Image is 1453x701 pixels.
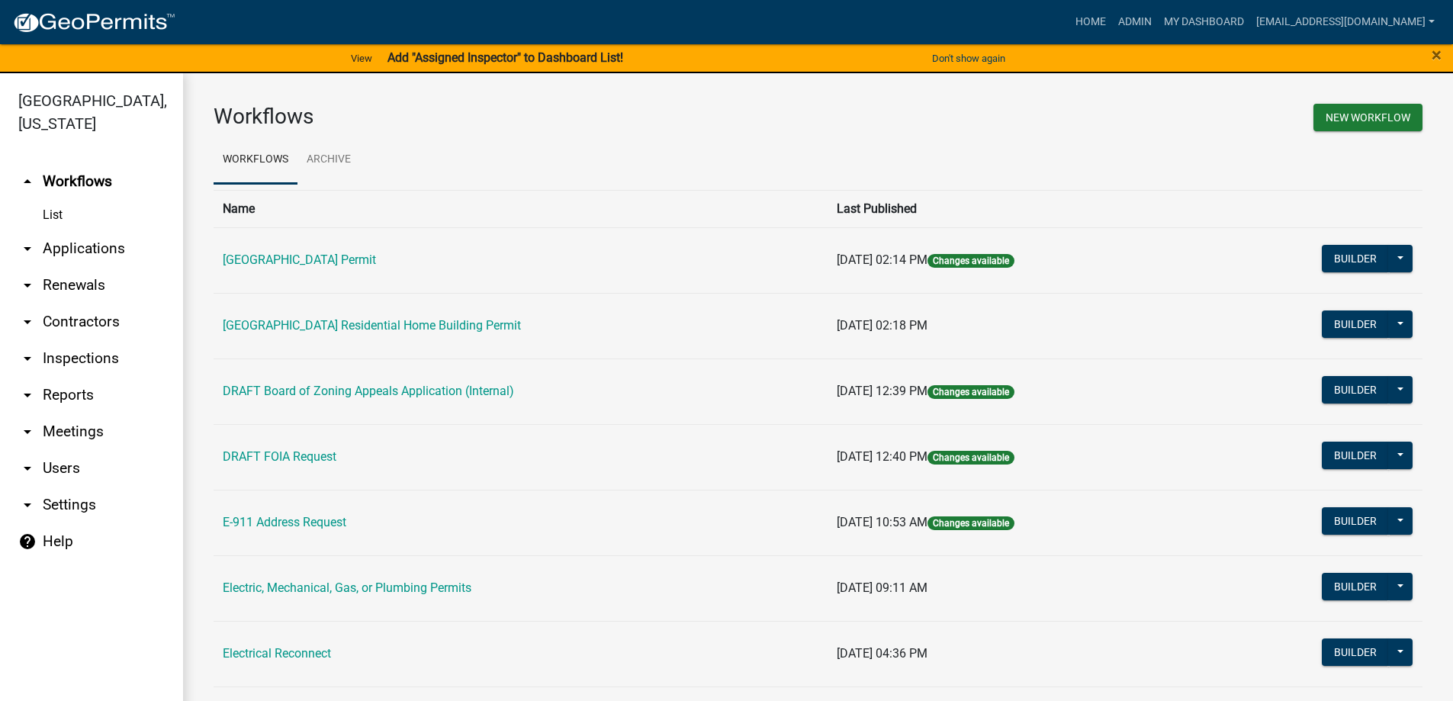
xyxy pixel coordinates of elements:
button: Don't show again [926,46,1011,71]
button: Builder [1322,376,1389,404]
a: Archive [297,136,360,185]
button: Builder [1322,507,1389,535]
span: [DATE] 10:53 AM [837,515,927,529]
i: arrow_drop_down [18,313,37,331]
a: View [345,46,378,71]
a: Workflows [214,136,297,185]
i: arrow_drop_down [18,423,37,441]
a: E-911 Address Request [223,515,346,529]
h3: Workflows [214,104,807,130]
button: New Workflow [1313,104,1422,131]
button: Builder [1322,442,1389,469]
a: DRAFT Board of Zoning Appeals Application (Internal) [223,384,514,398]
i: arrow_drop_down [18,459,37,478]
button: Builder [1322,310,1389,338]
a: Admin [1112,8,1158,37]
strong: Add "Assigned Inspector" to Dashboard List! [387,50,623,65]
i: arrow_drop_up [18,172,37,191]
span: [DATE] 12:40 PM [837,449,927,464]
button: Builder [1322,573,1389,600]
a: Electric, Mechanical, Gas, or Plumbing Permits [223,580,471,595]
span: Changes available [927,516,1014,530]
th: Name [214,190,828,227]
a: [GEOGRAPHIC_DATA] Permit [223,252,376,267]
a: Electrical Reconnect [223,646,331,661]
button: Builder [1322,638,1389,666]
i: arrow_drop_down [18,386,37,404]
i: arrow_drop_down [18,349,37,368]
a: [GEOGRAPHIC_DATA] Residential Home Building Permit [223,318,521,333]
span: Changes available [927,385,1014,399]
i: help [18,532,37,551]
i: arrow_drop_down [18,276,37,294]
span: [DATE] 12:39 PM [837,384,927,398]
a: DRAFT FOIA Request [223,449,336,464]
span: Changes available [927,254,1014,268]
button: Close [1432,46,1442,64]
span: × [1432,44,1442,66]
span: [DATE] 02:14 PM [837,252,927,267]
span: [DATE] 09:11 AM [837,580,927,595]
span: [DATE] 02:18 PM [837,318,927,333]
i: arrow_drop_down [18,240,37,258]
span: [DATE] 04:36 PM [837,646,927,661]
i: arrow_drop_down [18,496,37,514]
a: Home [1069,8,1112,37]
span: Changes available [927,451,1014,465]
button: Builder [1322,245,1389,272]
th: Last Published [828,190,1208,227]
a: My Dashboard [1158,8,1250,37]
a: [EMAIL_ADDRESS][DOMAIN_NAME] [1250,8,1441,37]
